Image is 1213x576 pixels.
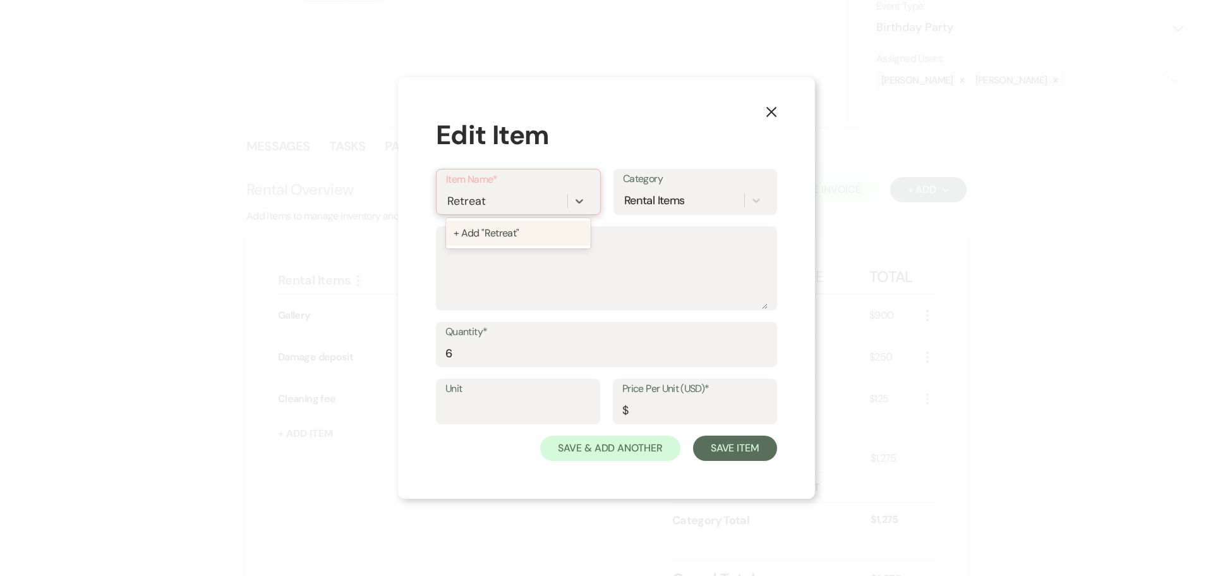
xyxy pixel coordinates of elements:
label: Unit [445,380,591,398]
div: Edit Item [436,115,777,155]
div: + Add "Retreat" [446,221,591,246]
button: Save Item [693,436,777,461]
label: Item Name* [446,171,591,189]
label: Category [623,170,768,188]
div: Rental Items [624,192,684,209]
label: Description [445,228,768,246]
button: Save & Add Another [540,436,680,461]
label: Price Per Unit (USD)* [622,380,768,398]
div: $ [622,402,628,419]
label: Quantity* [445,323,768,341]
